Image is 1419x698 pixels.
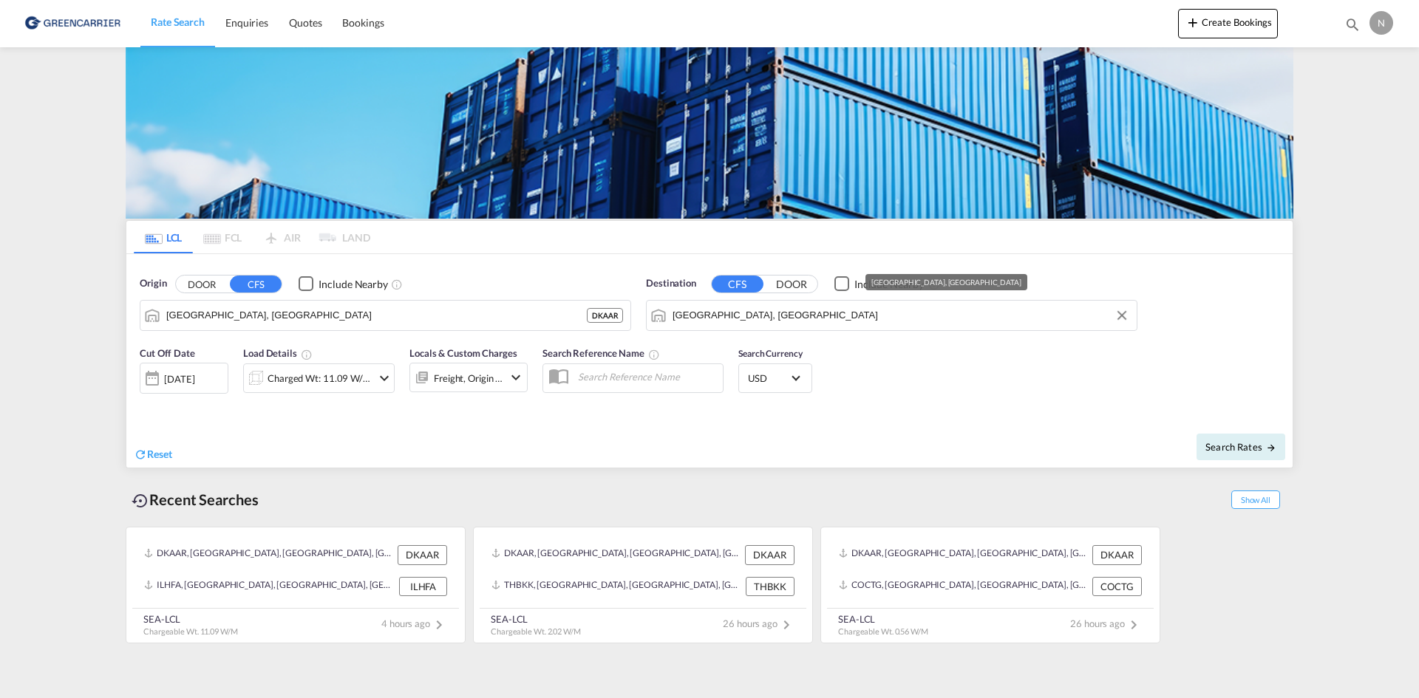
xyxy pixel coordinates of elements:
[319,277,388,292] div: Include Nearby
[164,372,194,386] div: [DATE]
[1070,617,1143,629] span: 26 hours ago
[1125,616,1143,634] md-icon: icon-chevron-right
[723,617,795,629] span: 26 hours ago
[22,7,122,40] img: b0b18ec08afe11efb1d4932555f5f09d.png
[134,448,147,461] md-icon: icon-refresh
[375,369,393,387] md-icon: icon-chevron-down
[838,626,928,636] span: Chargeable Wt. 0.56 W/M
[738,348,803,359] span: Search Currency
[144,545,394,564] div: DKAAR, Aarhus, Denmark, Northern Europe, Europe
[1266,442,1276,453] md-icon: icon-arrow-right
[434,368,503,389] div: Freight Origin Destination
[243,363,395,393] div: Charged Wt: 11.09 W/Micon-chevron-down
[491,545,741,564] div: DKAAR, Aarhus, Denmark, Northern Europe, Europe
[289,16,321,29] span: Quotes
[140,276,166,291] span: Origin
[777,616,795,634] md-icon: icon-chevron-right
[1092,577,1142,596] div: COCTG
[542,347,660,359] span: Search Reference Name
[230,276,282,292] button: CFS
[766,276,817,292] button: DOOR
[147,448,172,460] span: Reset
[571,366,723,388] input: Search Reference Name
[507,369,525,386] md-icon: icon-chevron-down
[301,349,313,360] md-icon: Chargeable Weight
[126,47,1293,219] img: GreenCarrierFCL_LCL.png
[839,545,1089,564] div: DKAAR, Aarhus, Denmark, Northern Europe, Europe
[1178,9,1278,38] button: icon-plus 400-fgCreate Bookings
[673,304,1129,326] input: Search by Port
[126,254,1293,468] div: Origin DOOR CFS Checkbox No InkUnchecked: Ignores neighbouring ports when fetching rates.Checked ...
[1184,13,1202,31] md-icon: icon-plus 400-fg
[144,577,395,596] div: ILHFA, Haifa, Israel, Levante, Middle East
[409,347,517,359] span: Locals & Custom Charges
[398,545,447,564] div: DKAAR
[151,16,205,28] span: Rate Search
[746,577,794,596] div: THBKK
[1092,545,1142,564] div: DKAAR
[126,527,466,643] recent-search-card: DKAAR, [GEOGRAPHIC_DATA], [GEOGRAPHIC_DATA], [GEOGRAPHIC_DATA], [GEOGRAPHIC_DATA] DKAARILHFA, [GE...
[491,577,742,596] div: THBKK, Bangkok, Thailand, South East Asia, Asia Pacific
[140,301,630,330] md-input-container: Aarhus, DKAAR
[839,577,1089,596] div: COCTG, Cartagena, Colombia, South America, Americas
[176,276,228,292] button: DOOR
[243,347,313,359] span: Load Details
[225,16,268,29] span: Enquiries
[381,617,448,629] span: 4 hours ago
[646,276,696,291] span: Destination
[134,221,193,253] md-tab-item: LCL
[1369,11,1393,35] div: N
[134,447,172,463] div: icon-refreshReset
[854,277,924,292] div: Include Nearby
[1344,16,1361,38] div: icon-magnify
[1344,16,1361,32] md-icon: icon-magnify
[871,274,1021,290] div: [GEOGRAPHIC_DATA], [GEOGRAPHIC_DATA]
[342,16,384,29] span: Bookings
[712,276,763,292] button: CFS
[399,577,447,596] div: ILHFA
[140,392,151,412] md-datepicker: Select
[820,527,1160,643] recent-search-card: DKAAR, [GEOGRAPHIC_DATA], [GEOGRAPHIC_DATA], [GEOGRAPHIC_DATA], [GEOGRAPHIC_DATA] DKAARCOCTG, [GE...
[748,372,789,385] span: USD
[143,626,238,636] span: Chargeable Wt. 11.09 W/M
[391,278,403,290] md-icon: Unchecked: Ignores neighbouring ports when fetching rates.Checked : Includes neighbouring ports w...
[647,301,1137,330] md-input-container: Haifa, ILHFA
[834,276,924,292] md-checkbox: Checkbox No Ink
[140,347,195,359] span: Cut Off Date
[299,276,388,292] md-checkbox: Checkbox No Ink
[1205,441,1276,453] span: Search Rates
[132,492,149,510] md-icon: icon-backup-restore
[1197,434,1285,460] button: Search Ratesicon-arrow-right
[746,367,804,389] md-select: Select Currency: $ USDUnited States Dollar
[166,304,587,326] input: Search by Port
[838,612,928,626] div: SEA-LCL
[745,545,794,564] div: DKAAR
[648,349,660,360] md-icon: Your search will be saved by the below given name
[491,626,581,636] span: Chargeable Wt. 2.02 W/M
[587,308,623,323] div: DKAAR
[1111,304,1133,326] button: Clear Input
[430,616,448,634] md-icon: icon-chevron-right
[143,612,238,626] div: SEA-LCL
[473,527,813,643] recent-search-card: DKAAR, [GEOGRAPHIC_DATA], [GEOGRAPHIC_DATA], [GEOGRAPHIC_DATA], [GEOGRAPHIC_DATA] DKAARTHBKK, [GE...
[268,368,372,389] div: Charged Wt: 11.09 W/M
[491,612,581,626] div: SEA-LCL
[140,363,228,394] div: [DATE]
[1231,490,1280,509] span: Show All
[409,363,528,392] div: Freight Origin Destinationicon-chevron-down
[134,221,370,253] md-pagination-wrapper: Use the left and right arrow keys to navigate between tabs
[126,483,265,516] div: Recent Searches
